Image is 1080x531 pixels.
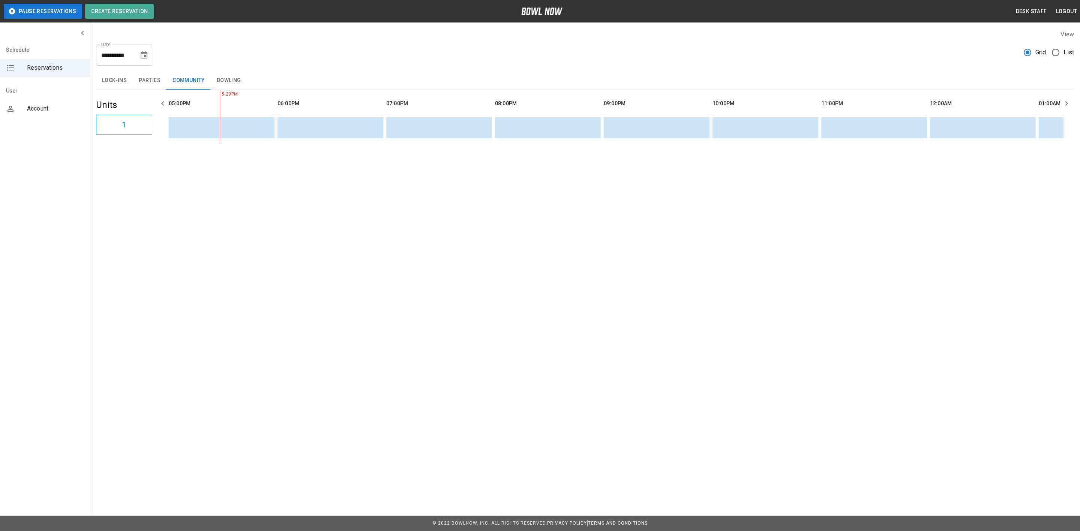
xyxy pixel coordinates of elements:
button: Logout [1053,4,1080,18]
button: Bowling [211,72,247,90]
img: logo [521,7,562,15]
button: Community [166,72,211,90]
span: 5:29PM [220,91,222,98]
h5: Units [96,99,152,111]
button: Choose date, selected date is Aug 23, 2025 [136,48,151,63]
span: Grid [1035,48,1046,57]
span: Reservations [27,63,84,72]
button: Lock-ins [96,72,133,90]
button: 1 [96,115,152,135]
span: © 2022 BowlNow, Inc. All Rights Reserved. [432,521,547,526]
button: Pause Reservations [4,4,82,19]
label: View [1060,31,1074,38]
span: Account [27,104,84,113]
div: inventory tabs [96,72,1074,90]
a: Privacy Policy [547,521,587,526]
a: Terms and Conditions [588,521,648,526]
span: List [1063,48,1074,57]
button: Create Reservation [85,4,154,19]
h6: 1 [122,119,126,131]
button: Parties [133,72,166,90]
button: Desk Staff [1013,4,1050,18]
